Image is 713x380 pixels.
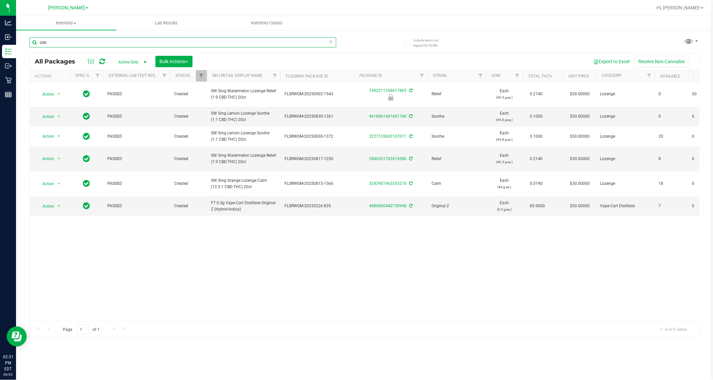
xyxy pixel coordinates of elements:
[491,73,500,78] a: UOM
[107,113,166,120] span: PASSED
[217,16,317,30] a: Inventory Counts
[475,70,486,82] a: Filter
[284,113,350,120] span: FLSRWGM-20250830-1361
[600,91,651,97] span: Lozenge
[490,130,519,143] span: Each
[55,132,63,141] span: select
[83,112,90,121] span: In Sync
[286,74,328,79] a: Flourish Package ID
[83,201,90,211] span: In Sync
[36,112,54,121] span: Action
[567,179,593,188] span: $30.00000
[527,201,549,211] span: 85.9000
[211,88,276,101] span: SW 5mg Watermelon Lozenge Relief (1:9 CBD:THC) 20ct
[36,179,54,188] span: Action
[242,20,291,26] span: Inventory Counts
[55,90,63,99] span: select
[659,91,684,97] span: 0
[432,133,482,140] span: Soothe
[16,20,116,26] span: Inventory
[600,113,651,120] span: Lozenge
[369,134,406,139] a: 3227135692107011
[490,117,519,123] p: (44.8 g ea.)
[92,70,103,82] a: Filter
[5,91,12,98] inline-svg: Reports
[211,177,276,190] span: SW 5mg Orange Lozenge Calm (12.5:1 CBD:THC) 20ct
[284,91,350,97] span: FLSRWGM-20250902-1543
[3,354,13,372] p: 02:31 PM EDT
[7,327,27,347] iframe: Resource center
[490,110,519,123] span: Each
[432,203,482,209] span: Original Z
[109,73,161,78] a: External Lab Test Result
[600,133,651,140] span: Lozenge
[36,132,54,141] span: Action
[16,16,116,30] a: Inventory
[659,203,684,209] span: 7
[284,180,350,187] span: FLSRWGM-20250815-1566
[55,179,63,188] span: select
[211,152,276,165] span: SW 5mg Watermelon Lozenge Relief (1:9 CBD:THC) 20ct
[490,159,519,165] p: (46.5 g ea.)
[116,16,217,30] a: Lab Results
[55,202,63,211] span: select
[107,133,166,140] span: PASSED
[35,74,67,79] div: Actions
[284,156,350,162] span: FLSRWGM-20250817-1250
[527,112,546,121] span: 0.1000
[408,156,412,161] span: Sync from Compliance System
[432,180,482,187] span: Calm
[369,156,406,161] a: 2846551702619286
[490,206,519,213] p: (0.5 g ea.)
[417,70,428,82] a: Filter
[174,156,203,162] span: Created
[600,203,651,209] span: Vape Cart Distillate
[432,113,482,120] span: Soothe
[211,200,276,213] span: FT 0.5g Vape Cart Distillate Original Z (Hybrid-Indica)
[174,133,203,140] span: Created
[83,179,90,188] span: In Sync
[490,200,519,213] span: Each
[644,70,655,82] a: Filter
[567,201,593,211] span: $50.00000
[512,70,523,82] a: Filter
[5,77,12,84] inline-svg: Retail
[433,73,447,78] a: Strain
[211,110,276,123] span: SW 5mg Lemon Lozenge Soothe (1:1 CBD:THC) 20ct
[36,90,54,99] span: Action
[659,180,684,187] span: 18
[490,94,519,101] p: (46.5 g ea.)
[5,34,12,40] inline-svg: Inbound
[567,89,593,99] span: $30.00000
[568,74,589,79] a: Unit Price
[35,58,82,65] span: All Packages
[567,154,593,164] span: $30.00000
[600,156,651,162] span: Lozenge
[159,70,170,82] a: Filter
[490,152,519,165] span: Each
[3,372,13,377] p: 09/25
[174,203,203,209] span: Created
[211,130,276,143] span: SW 5mg Lemon Lozenge Soothe (1:1 CBD:THC) 20ct
[432,91,482,97] span: Relief
[83,132,90,141] span: In Sync
[160,59,188,64] span: Bulk Actions
[660,74,680,79] a: Available
[490,177,519,190] span: Each
[284,203,350,209] span: FLSRWGM-20250226-835
[107,180,166,187] span: PASSED
[659,113,684,120] span: 0
[196,70,207,82] a: Filter
[657,5,700,10] span: Hi, [PERSON_NAME]!
[589,56,634,67] button: Export to Excel
[5,48,12,55] inline-svg: Inventory
[408,114,412,119] span: Sync from Compliance System
[107,91,166,97] span: PASSED
[55,154,63,163] span: select
[29,37,336,47] input: Search Package ID, Item Name, SKU, Lot or Part Number...
[655,324,693,334] span: 1 - 6 of 6 items
[55,112,63,121] span: select
[408,204,412,208] span: Sync from Compliance System
[353,94,429,101] div: Newly Received
[107,203,166,209] span: PASSED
